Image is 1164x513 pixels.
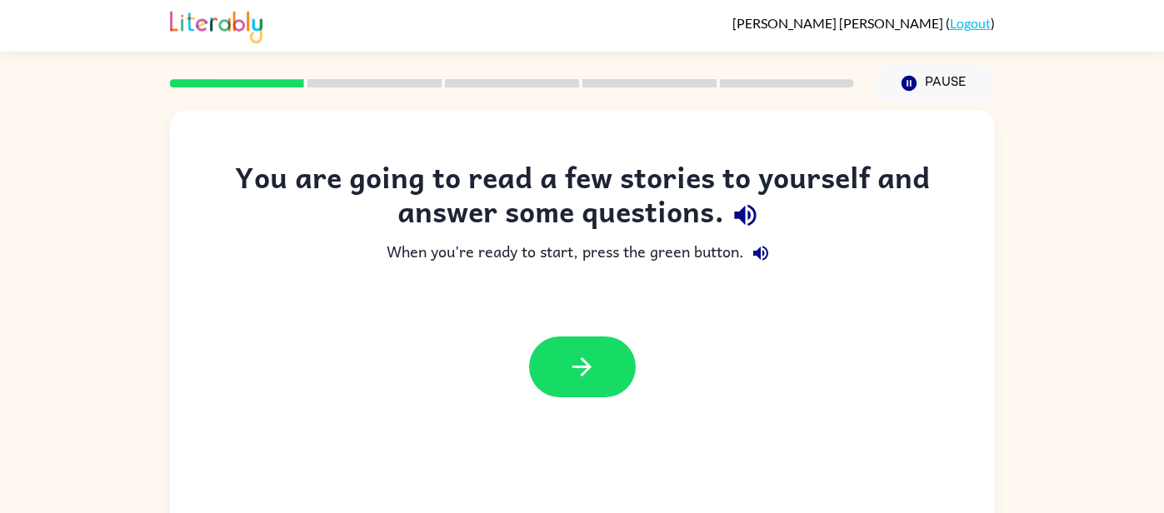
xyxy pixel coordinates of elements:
div: You are going to read a few stories to yourself and answer some questions. [203,160,962,237]
a: Logout [950,15,991,31]
img: Literably [170,7,262,43]
div: When you're ready to start, press the green button. [203,237,962,270]
span: [PERSON_NAME] [PERSON_NAME] [732,15,946,31]
div: ( ) [732,15,995,31]
button: Pause [874,64,995,102]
